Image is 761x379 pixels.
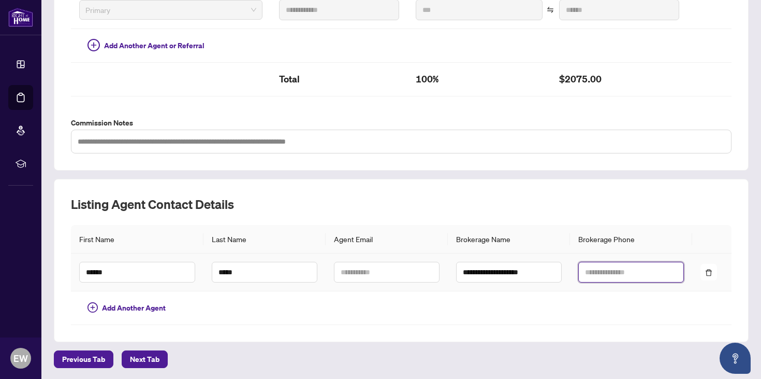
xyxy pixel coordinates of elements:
span: Primary [85,2,256,18]
span: swap [547,6,554,13]
img: logo [8,8,33,27]
button: Open asap [720,343,751,374]
span: Previous Tab [62,351,105,368]
span: Add Another Agent or Referral [104,40,204,51]
button: Next Tab [122,350,168,368]
button: Add Another Agent [79,300,174,316]
button: Add Another Agent or Referral [79,37,213,54]
th: Brokerage Phone [570,225,692,254]
h2: 100% [416,71,543,88]
span: plus-circle [87,39,100,51]
h2: $2075.00 [559,71,679,88]
th: Brokerage Name [448,225,570,254]
button: Previous Tab [54,350,113,368]
span: Next Tab [130,351,159,368]
span: delete [705,269,712,276]
span: plus-circle [87,302,98,313]
span: Add Another Agent [102,302,166,314]
h2: Total [279,71,399,88]
h2: Listing Agent Contact Details [71,196,731,213]
span: EW [13,351,28,366]
label: Commission Notes [71,117,731,129]
th: First Name [71,225,203,254]
th: Agent Email [326,225,448,254]
th: Last Name [203,225,326,254]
